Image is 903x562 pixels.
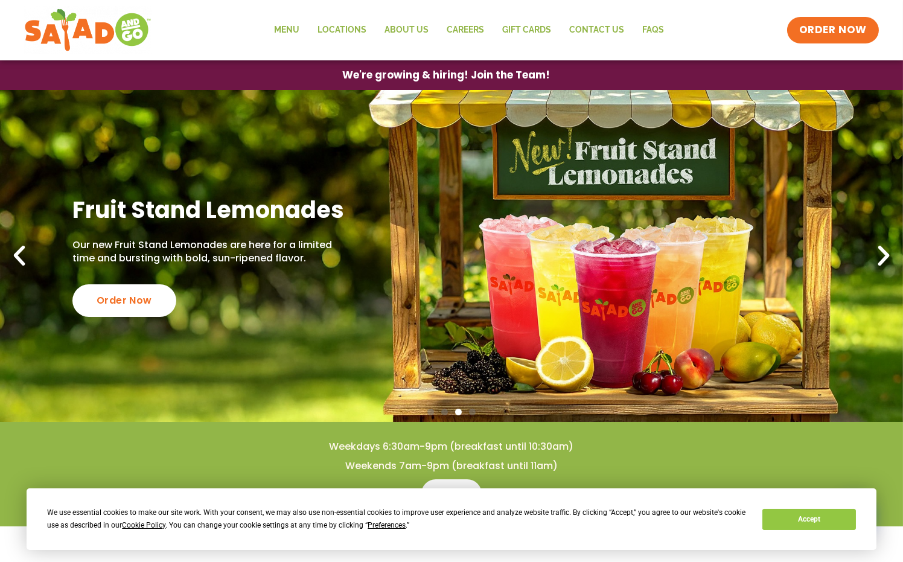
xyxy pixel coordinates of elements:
nav: Menu [265,16,673,44]
a: Locations [308,16,375,44]
a: GIFT CARDS [493,16,560,44]
a: Menu [265,16,308,44]
span: Go to slide 1 [427,409,434,415]
button: Accept [762,509,855,530]
a: Menu [421,479,481,508]
div: Cookie Consent Prompt [27,488,876,550]
span: Go to slide 4 [469,409,476,415]
h4: Weekends 7am-9pm (breakfast until 11am) [24,459,879,473]
a: Careers [438,16,493,44]
h4: Weekdays 6:30am-9pm (breakfast until 10:30am) [24,440,879,453]
h2: Fruit Stand Lemonades [72,195,346,225]
a: FAQs [633,16,673,44]
a: Contact Us [560,16,633,44]
a: About Us [375,16,438,44]
div: Order Now [72,284,176,317]
span: ORDER NOW [799,23,867,37]
span: Menu [436,487,467,501]
span: Cookie Policy [122,521,165,529]
div: Next slide [870,243,897,269]
p: Our new Fruit Stand Lemonades are here for a limited time and bursting with bold, sun-ripened fla... [72,238,346,266]
a: ORDER NOW [787,17,879,43]
img: new-SAG-logo-768×292 [24,6,152,54]
a: We're growing & hiring! Join the Team! [324,61,568,89]
span: Preferences [368,521,406,529]
span: We're growing & hiring! Join the Team! [342,70,550,80]
span: Go to slide 2 [441,409,448,415]
div: Previous slide [6,243,33,269]
span: Go to slide 3 [455,409,462,415]
div: We use essential cookies to make our site work. With your consent, we may also use non-essential ... [47,506,748,532]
